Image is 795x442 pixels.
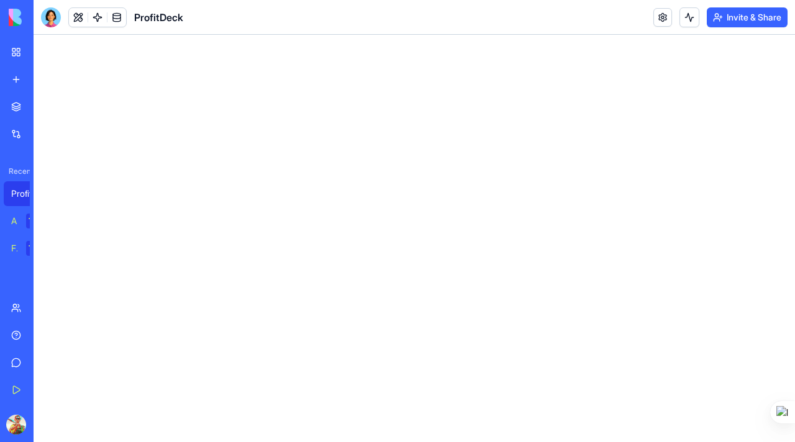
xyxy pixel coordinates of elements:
button: Invite & Share [707,7,788,27]
div: TRY [26,214,46,228]
div: TRY [26,241,46,256]
span: ProfitDeck [134,10,183,25]
div: AI Logo Generator [11,215,17,227]
img: logo [9,9,86,26]
div: ProfitDeck [11,187,46,200]
div: Feedback Form [11,242,17,255]
a: Feedback FormTRY [4,236,53,261]
img: ACg8ocJsrza2faDWgbMzU2vv0cSMoLRTLvgx_tB2mDAJkTet1SlxQg2eCQ=s96-c [6,415,26,435]
a: AI Logo GeneratorTRY [4,209,53,233]
a: ProfitDeck [4,181,53,206]
span: Recent [4,166,30,176]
